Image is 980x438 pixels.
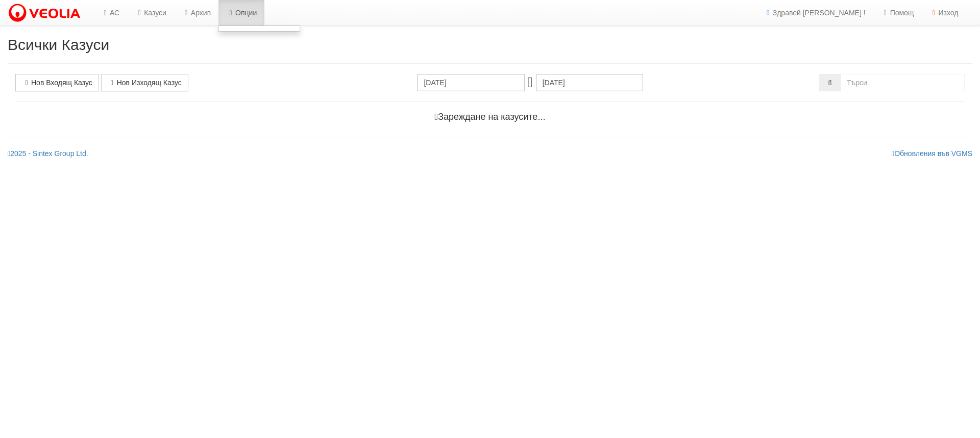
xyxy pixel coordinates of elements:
h2: Всички Казуси [8,36,972,53]
a: 2025 - Sintex Group Ltd. [8,149,88,158]
img: VeoliaLogo.png [8,3,85,24]
h4: Зареждане на казусите... [15,112,965,122]
input: Търсене по Идентификатор, Бл/Вх/Ап, Тип, Описание, Моб. Номер, Имейл, Файл, Коментар, [841,74,965,91]
a: Обновления във VGMS [892,149,972,158]
a: Нов Изходящ Казус [101,74,188,91]
a: Нов Входящ Казус [15,74,99,91]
